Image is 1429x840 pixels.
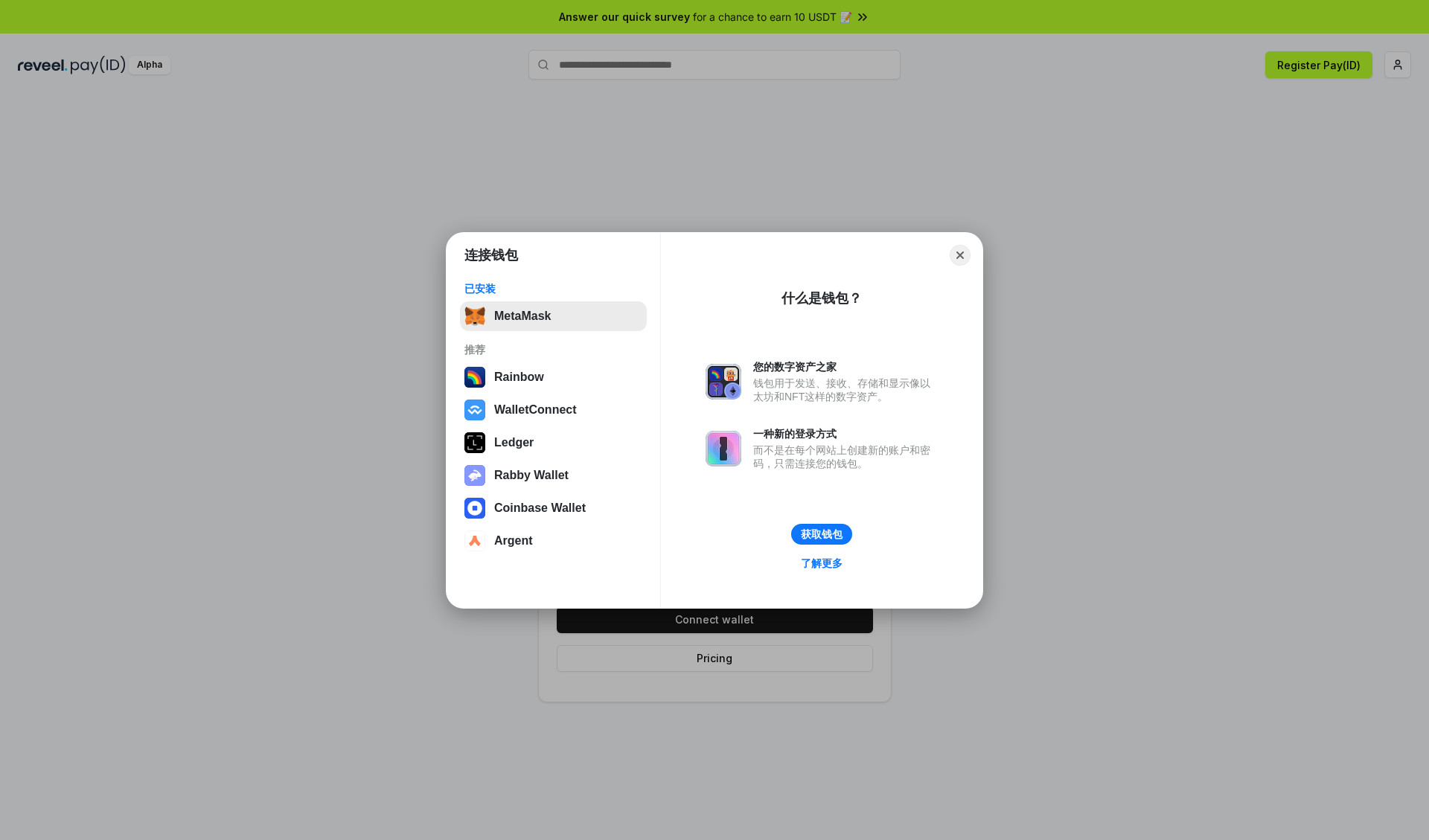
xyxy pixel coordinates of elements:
[753,360,938,373] div: 您的数字资产之家
[460,301,647,331] button: MetaMask
[791,524,852,545] button: 获取钱包
[706,431,741,467] img: svg+xml,%3Csvg%20xmlns%3D%22http%3A%2F%2Fwww.w3.org%2F2000%2Fsvg%22%20fill%3D%22none%22%20viewBox...
[464,343,642,356] div: 推荐
[464,306,485,327] img: svg+xml,%3Csvg%20fill%3D%22none%22%20height%3D%2233%22%20viewBox%3D%220%200%2035%2033%22%20width%...
[494,310,551,323] div: MetaMask
[494,534,533,548] div: Argent
[464,465,485,486] img: svg+xml,%3Csvg%20xmlns%3D%22http%3A%2F%2Fwww.w3.org%2F2000%2Fsvg%22%20fill%3D%22none%22%20viewBox...
[494,501,586,515] div: Coinbase Wallet
[464,432,485,453] img: svg+xml,%3Csvg%20xmlns%3D%22http%3A%2F%2Fwww.w3.org%2F2000%2Fsvg%22%20width%3D%2228%22%20height%3...
[753,376,938,403] div: 钱包用于发送、接收、存储和显示像以太坊和NFT这样的数字资产。
[706,364,741,400] img: svg+xml,%3Csvg%20xmlns%3D%22http%3A%2F%2Fwww.w3.org%2F2000%2Fsvg%22%20fill%3D%22none%22%20viewBox...
[781,289,862,307] div: 什么是钱包？
[464,400,485,420] img: svg+xml,%3Csvg%20width%3D%2228%22%20height%3D%2228%22%20viewBox%3D%220%200%2028%2028%22%20fill%3D...
[792,554,851,573] a: 了解更多
[460,362,647,392] button: Rainbow
[460,395,647,425] button: WalletConnect
[464,530,485,551] img: svg+xml,%3Csvg%20width%3D%2228%22%20height%3D%2228%22%20viewBox%3D%220%200%2028%2028%22%20fill%3D...
[464,282,642,295] div: 已安装
[464,498,485,519] img: svg+xml,%3Csvg%20width%3D%2228%22%20height%3D%2228%22%20viewBox%3D%220%200%2028%2028%22%20fill%3D...
[801,557,843,570] div: 了解更多
[950,245,971,266] button: Close
[753,427,938,440] div: 一种新的登录方式
[494,403,577,417] div: WalletConnect
[494,436,534,449] div: Ledger
[753,443,938,470] div: 而不是在每个网站上创建新的账户和密码，只需连接您的钱包。
[460,461,647,490] button: Rabby Wallet
[464,367,485,388] img: svg+xml,%3Csvg%20width%3D%22120%22%20height%3D%22120%22%20viewBox%3D%220%200%20120%20120%22%20fil...
[460,493,647,523] button: Coinbase Wallet
[460,428,647,458] button: Ledger
[494,469,569,482] div: Rabby Wallet
[460,526,647,556] button: Argent
[494,371,544,384] div: Rainbow
[801,528,843,541] div: 获取钱包
[464,246,518,264] h1: 连接钱包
